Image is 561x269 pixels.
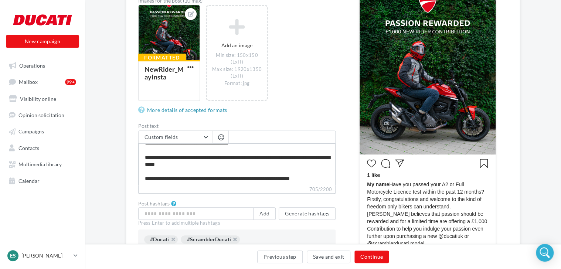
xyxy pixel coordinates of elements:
a: Contacts [4,141,81,154]
button: Add [253,207,276,220]
span: Custom fields [144,134,178,140]
a: Calendar [4,174,81,187]
svg: J’aime [367,159,376,168]
svg: Enregistrer [479,159,488,168]
button: Save and exit [307,251,351,263]
span: Operations [19,62,45,68]
a: Visibility online [4,92,81,105]
svg: Commenter [381,159,390,168]
button: Custom fields [139,131,212,143]
label: Post hashtags [138,201,170,206]
span: Contacts [18,144,39,151]
div: #Ducati [144,235,178,244]
svg: Partager la publication [395,159,404,168]
button: Previous step [257,251,303,263]
label: Post text [138,123,336,129]
span: Multimedia library [18,161,62,167]
span: Opinion solicitation [18,112,64,118]
span: ES [10,252,16,259]
span: Visibility online [20,95,56,102]
a: More details of accepted formats [138,106,230,115]
div: Formatted [138,54,186,62]
div: Open Intercom Messenger [536,244,554,262]
button: Generate hashtags [279,207,336,220]
p: [PERSON_NAME] [21,252,71,259]
span: Calendar [18,177,40,184]
a: Campaigns [4,124,81,137]
a: Mailbox99+ [4,75,81,88]
a: Multimedia library [4,157,81,170]
div: 1 like [367,171,488,181]
div: 99+ [65,79,76,85]
span: Mailbox [19,79,38,85]
span: My name [367,181,389,187]
label: 705/2200 [138,185,336,194]
a: ES [PERSON_NAME] [6,249,79,263]
div: #ScramblerDucati [181,235,240,244]
div: NewRider_MayInsta [144,65,184,81]
span: Campaigns [18,128,44,134]
button: New campaign [6,35,79,48]
div: Press Enter to add multiple hashtags [138,220,336,227]
button: Continue [354,251,389,263]
a: Operations [4,58,81,72]
a: Opinion solicitation [4,108,81,121]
